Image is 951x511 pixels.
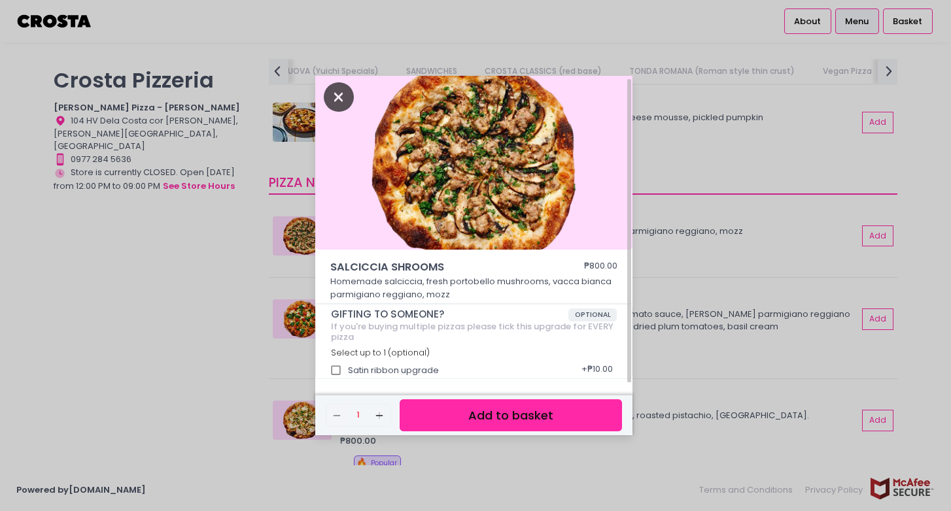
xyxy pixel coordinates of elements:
span: Select up to 1 (optional) [331,347,430,358]
span: OPTIONAL [568,308,617,321]
button: Close [324,90,354,103]
img: SALCICCIA SHROOMS [315,73,632,250]
p: Homemade salciccia, fresh portobello mushrooms, vacca bianca parmigiano reggiano, mozz [330,275,618,301]
div: If you're buying multiple pizzas please tick this upgrade for EVERY pizza [331,321,617,342]
button: Add to basket [400,399,622,431]
span: GIFTING TO SOMEONE? [331,308,568,320]
span: SALCICCIA SHROOMS [330,259,546,275]
div: + ₱10.00 [577,358,617,383]
div: ₱800.00 [584,259,617,275]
